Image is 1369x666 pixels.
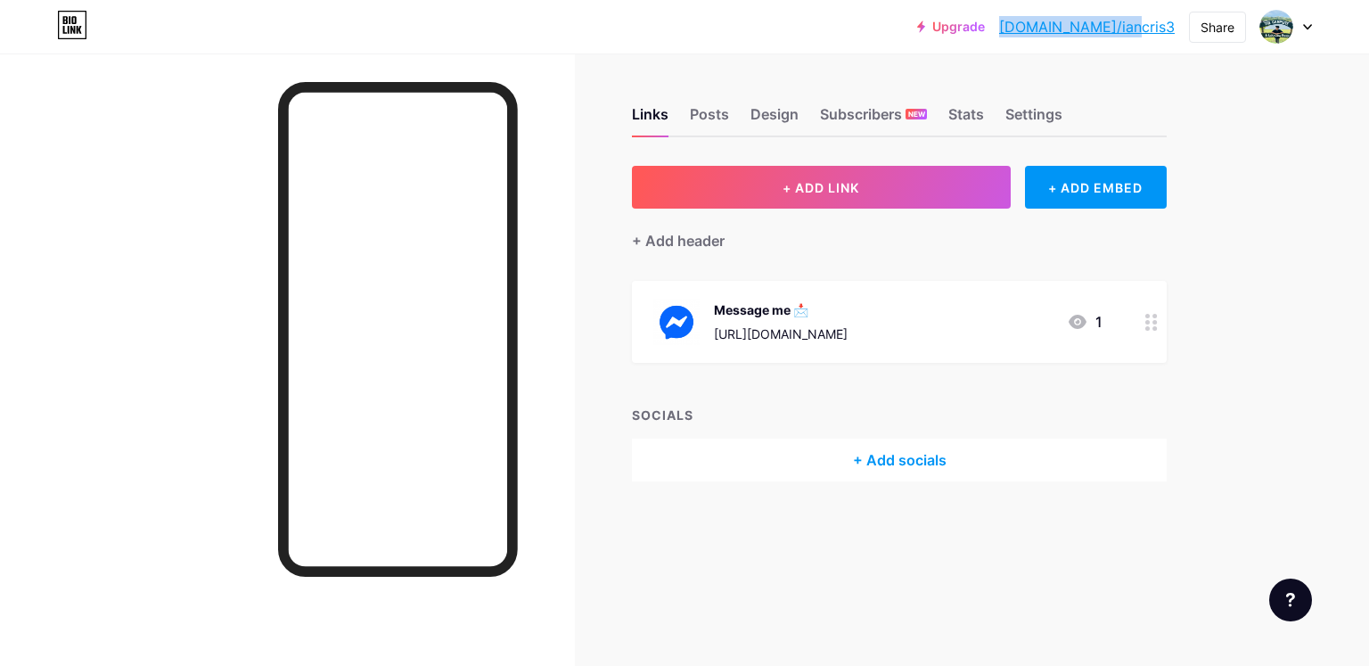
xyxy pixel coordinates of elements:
div: Stats [948,103,984,136]
img: iancris3 [1259,10,1293,44]
span: + ADD LINK [783,180,859,195]
div: + Add header [632,230,725,251]
div: Share [1201,18,1234,37]
a: [DOMAIN_NAME]/iancris3 [999,16,1175,37]
div: Subscribers [820,103,927,136]
div: SOCIALS [632,406,1167,424]
div: Design [750,103,799,136]
div: + ADD EMBED [1025,166,1167,209]
div: Message me 📩 [714,300,848,319]
div: [URL][DOMAIN_NAME] [714,325,848,343]
button: + ADD LINK [632,166,1011,209]
div: + Add socials [632,439,1167,481]
div: Settings [1005,103,1062,136]
span: NEW [908,109,925,119]
div: 1 [1067,311,1103,333]
a: Upgrade [917,20,985,34]
img: Message me 📩 [653,299,700,345]
div: Links [632,103,668,136]
div: Posts [690,103,729,136]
